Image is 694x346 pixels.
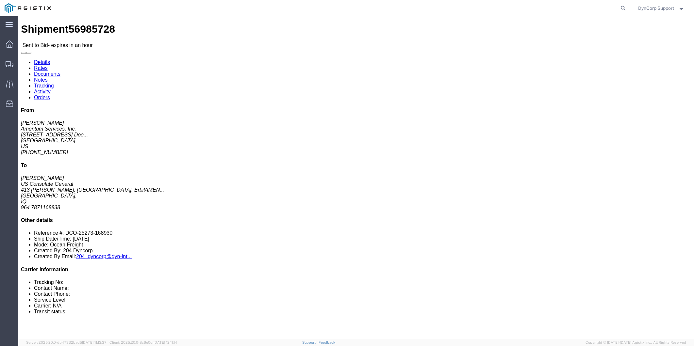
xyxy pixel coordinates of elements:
[638,4,685,12] button: DynCorp Support
[26,340,107,344] span: Server: 2025.20.0-db47332bad5
[586,340,686,345] span: Copyright © [DATE]-[DATE] Agistix Inc., All Rights Reserved
[5,3,51,13] img: logo
[82,340,107,344] span: [DATE] 11:13:37
[109,340,177,344] span: Client: 2025.20.0-8c6e0cf
[18,16,694,339] iframe: FS Legacy Container
[319,340,335,344] a: Feedback
[154,340,177,344] span: [DATE] 12:11:14
[638,5,674,12] span: DynCorp Support
[302,340,319,344] a: Support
